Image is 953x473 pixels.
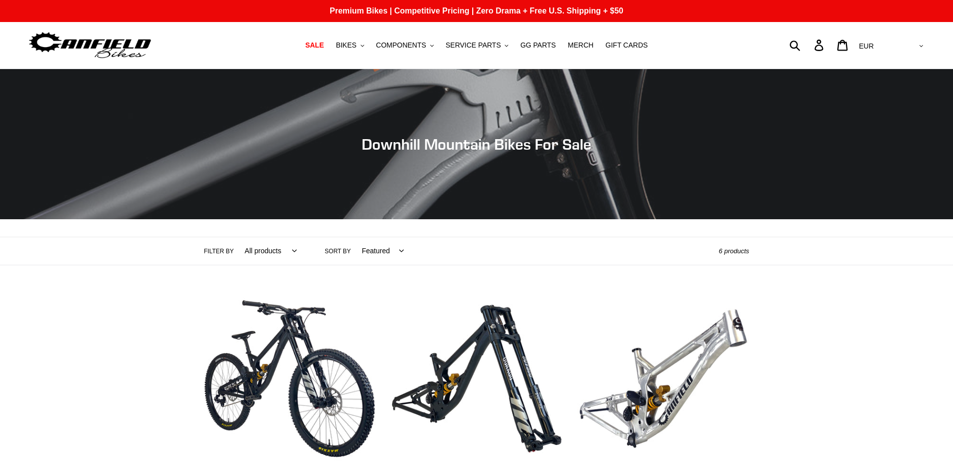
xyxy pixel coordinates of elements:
[719,247,749,255] span: 6 products
[28,30,153,61] img: Canfield Bikes
[446,41,501,50] span: SERVICE PARTS
[600,39,653,52] a: GIFT CARDS
[331,39,369,52] button: BIKES
[515,39,561,52] a: GG PARTS
[204,247,234,256] label: Filter by
[520,41,556,50] span: GG PARTS
[441,39,513,52] button: SERVICE PARTS
[568,41,593,50] span: MERCH
[300,39,329,52] a: SALE
[795,34,820,56] input: Search
[325,247,351,256] label: Sort by
[376,41,426,50] span: COMPONENTS
[305,41,324,50] span: SALE
[371,39,439,52] button: COMPONENTS
[563,39,598,52] a: MERCH
[605,41,648,50] span: GIFT CARDS
[362,135,591,153] span: Downhill Mountain Bikes For Sale
[336,41,356,50] span: BIKES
